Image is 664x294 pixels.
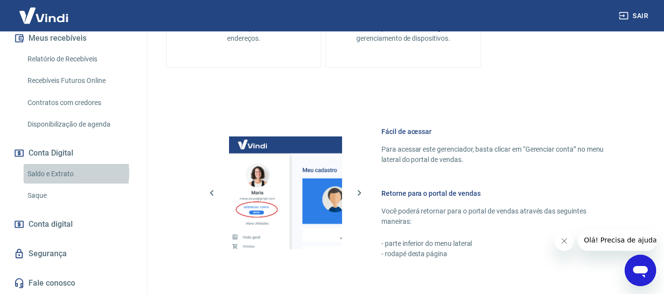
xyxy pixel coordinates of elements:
[381,206,617,227] p: Você poderá retornar para o portal de vendas através das seguintes maneiras:
[24,186,135,206] a: Saque
[381,127,617,136] h6: Fácil de acessar
[24,164,135,184] a: Saldo e Extrato
[24,93,135,113] a: Contratos com credores
[29,217,73,231] span: Conta digital
[12,0,76,30] img: Vindi
[12,214,135,235] a: Conta digital
[381,188,617,198] h6: Retorne para o portal de vendas
[554,231,574,251] iframe: Fechar mensagem
[12,272,135,294] a: Fale conosco
[12,243,135,265] a: Segurança
[381,249,617,259] p: - rodapé desta página
[578,229,656,251] iframe: Mensagem da empresa
[12,142,135,164] button: Conta Digital
[24,114,135,134] a: Disponibilização de agenda
[381,239,617,249] p: - parte inferior do menu lateral
[617,7,652,25] button: Sair
[229,136,342,249] img: Imagem da dashboard mostrando o botão de gerenciar conta na sidebar no lado esquerdo
[625,255,656,286] iframe: Botão para abrir a janela de mensagens
[24,71,135,91] a: Recebíveis Futuros Online
[24,49,135,69] a: Relatório de Recebíveis
[381,144,617,165] p: Para acessar este gerenciador, basta clicar em “Gerenciar conta” no menu lateral do portal de ven...
[6,7,83,15] span: Olá! Precisa de ajuda?
[12,27,135,49] button: Meus recebíveis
